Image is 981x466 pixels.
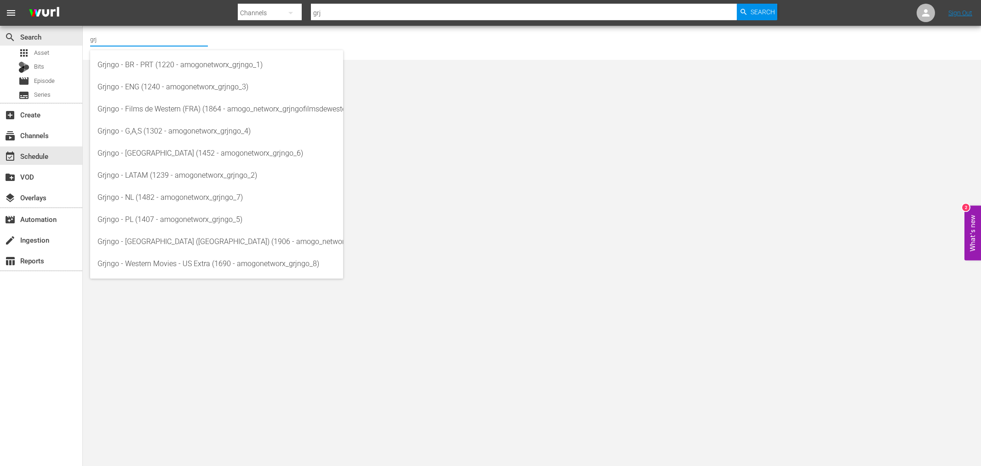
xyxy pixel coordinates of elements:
[5,256,16,267] span: Reports
[5,151,16,162] span: Schedule
[98,186,336,209] div: Grjngo - NL (1482 - amogonetworx_grjngo_7)
[98,142,336,164] div: Grjngo - [GEOGRAPHIC_DATA] (1452 - amogonetworx_grjngo_6)
[22,2,66,24] img: ans4CAIJ8jUAAAAAAAAAAAAAAAAAAAAAAAAgQb4GAAAAAAAAAAAAAAAAAAAAAAAAJMjXAAAAAAAAAAAAAAAAAAAAAAAAgAT5G...
[964,206,981,261] button: Open Feedback Widget
[18,47,29,58] span: Asset
[5,235,16,246] span: Ingestion
[751,4,775,20] span: Search
[18,90,29,101] span: Series
[5,130,16,141] span: Channels
[18,62,29,73] div: Bits
[34,90,51,99] span: Series
[18,76,29,87] span: Episode
[98,120,336,142] div: Grjngo - G,A,S (1302 - amogonetworx_grjngo_4)
[34,62,44,71] span: Bits
[98,253,336,275] div: Grjngo - Western Movies - US Extra (1690 - amogonetworx_grjngo_8)
[948,9,972,17] a: Sign Out
[98,164,336,186] div: Grjngo - LATAM (1239 - amogonetworx_grjngo_2)
[98,209,336,231] div: Grjngo - PL (1407 - amogonetworx_grjngo_5)
[90,28,572,58] div: No Channel Selected.
[98,231,336,253] div: Grjngo - [GEOGRAPHIC_DATA] ([GEOGRAPHIC_DATA]) (1906 - amogo_networx_grjngopelculasdeloeste_1)
[5,172,16,183] span: VOD
[98,54,336,76] div: Grjngo - BR - PRT (1220 - amogonetworx_grjngo_1)
[5,110,16,121] span: Create
[34,76,55,86] span: Episode
[34,48,49,58] span: Asset
[737,4,777,20] button: Search
[5,192,16,204] span: Overlays
[962,204,970,211] div: 2
[5,32,16,43] span: Search
[98,98,336,120] div: Grjngo - Films de Western (FRA) (1864 - amogo_networx_grjngofilmsdewestern_1)
[5,214,16,225] span: Automation
[98,76,336,98] div: Grjngo - ENG (1240 - amogonetworx_grjngo_3)
[6,7,17,18] span: menu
